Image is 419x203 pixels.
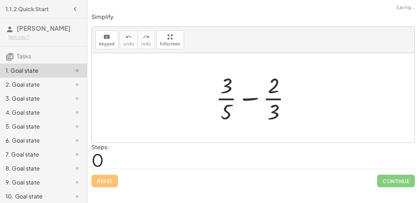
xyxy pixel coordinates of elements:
[138,30,155,49] button: redoredo
[73,94,81,103] i: Task not started.
[6,150,62,159] div: 7. Goal state
[6,5,49,13] h4: 1.1.2 Quick Start
[6,136,62,145] div: 6. Goal state
[17,24,71,32] span: [PERSON_NAME]
[73,122,81,131] i: Task not started.
[160,42,180,46] span: fullscreen
[73,178,81,187] i: Task not started.
[156,30,184,49] button: fullscreen
[124,42,134,46] span: undo
[6,192,62,201] div: 10. Goal state
[17,52,31,60] span: Tasks
[125,33,132,41] i: undo
[6,122,62,131] div: 5. Goal state
[103,33,110,41] i: keyboard
[120,30,138,49] button: undoundo
[6,94,62,103] div: 3. Goal state
[6,164,62,173] div: 8. Goal state
[91,13,415,21] p: Simplify.
[99,42,115,46] span: keypad
[73,150,81,159] i: Task not started.
[8,34,81,41] div: Not you?
[6,108,62,117] div: 4. Goal state
[6,80,62,89] div: 2. Goal state
[143,33,149,41] i: redo
[91,143,109,151] label: Steps:
[73,164,81,173] i: Task not started.
[6,178,62,187] div: 9. Goal state
[73,108,81,117] i: Task not started.
[73,66,81,75] i: Task not started.
[73,192,81,201] i: Task not started.
[91,149,104,171] span: 0
[73,136,81,145] i: Task not started.
[6,66,62,75] div: 1. Goal state
[396,4,415,11] span: Saving…
[95,30,118,49] button: keyboardkeypad
[73,80,81,89] i: Task not started.
[141,42,151,46] span: redo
